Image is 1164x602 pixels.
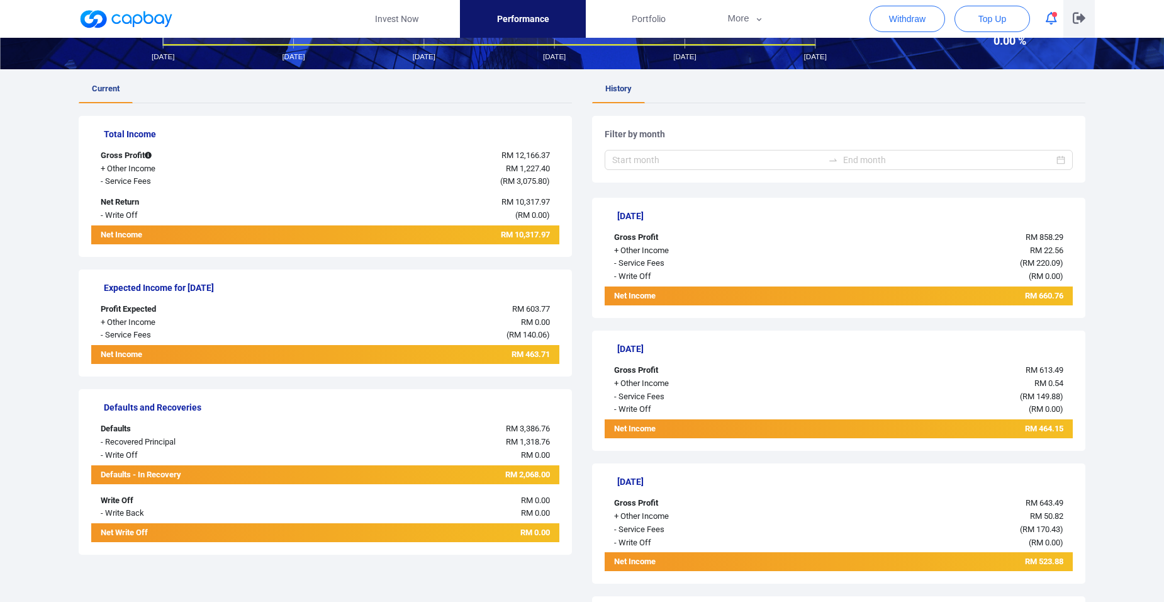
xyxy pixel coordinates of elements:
[605,390,800,404] div: - Service Fees
[91,449,286,462] div: - Write Off
[605,555,800,571] div: Net Income
[1031,404,1060,414] span: RM 0.00
[91,436,286,449] div: - Recovered Principal
[501,230,550,239] span: RM 10,317.97
[605,510,800,523] div: + Other Income
[1025,557,1063,566] span: RM 523.88
[91,423,286,436] div: Defaults
[800,403,1073,416] div: ( )
[91,329,286,342] div: - Service Fees
[1026,498,1063,508] span: RM 643.49
[518,210,547,220] span: RM 0.00
[605,537,800,550] div: - Write Off
[605,377,800,390] div: + Other Income
[1026,365,1063,375] span: RM 613.49
[91,196,286,209] div: Net Return
[91,175,286,188] div: - Service Fees
[497,12,549,26] span: Performance
[91,523,286,542] div: Net Write Off
[800,390,1073,404] div: ( )
[91,162,286,176] div: + Other Income
[506,424,550,433] span: RM 3,386.76
[954,6,1030,32] button: Top Up
[1030,511,1063,521] span: RM 50.82
[91,316,286,329] div: + Other Income
[1031,538,1060,547] span: RM 0.00
[104,282,559,293] h5: Expected Income for [DATE]
[828,155,838,165] span: to
[521,496,550,505] span: RM 0.00
[521,317,550,327] span: RM 0.00
[632,12,666,26] span: Portfolio
[91,229,286,244] div: Net Income
[91,348,286,364] div: Net Income
[152,53,174,60] tspan: [DATE]
[605,423,800,438] div: Net Income
[800,537,1073,550] div: ( )
[286,175,559,188] div: ( )
[1025,424,1063,433] span: RM 464.15
[800,257,1073,270] div: ( )
[286,329,559,342] div: ( )
[520,528,550,537] span: RM 0.00
[605,244,800,258] div: + Other Income
[92,84,120,93] span: Current
[104,128,559,140] h5: Total Income
[506,437,550,446] span: RM 1,318.76
[91,494,286,508] div: Write Off
[978,13,1006,25] span: Top Up
[91,149,286,162] div: Gross Profit
[828,155,838,165] span: swap-right
[501,150,550,160] span: RM 12,166.37
[605,497,800,510] div: Gross Profit
[800,270,1073,283] div: ( )
[1034,378,1063,388] span: RM 0.54
[843,153,1054,167] input: End month
[501,197,550,207] span: RM 10,317.97
[521,508,550,518] span: RM 0.00
[673,53,696,60] tspan: [DATE]
[605,270,800,283] div: - Write Off
[605,403,800,416] div: - Write Off
[1030,246,1063,255] span: RM 22.56
[1022,525,1060,534] span: RM 170.43
[91,303,286,316] div: Profit Expected
[512,304,550,314] span: RM 603.77
[413,53,435,60] tspan: [DATE]
[605,231,800,244] div: Gross Profit
[104,402,559,413] h5: Defaults and Recoveries
[512,349,550,359] span: RM 463.71
[617,210,1073,222] h5: [DATE]
[506,164,550,173] span: RM 1,227.40
[133,31,155,38] tspan: 72,000
[543,53,566,60] tspan: [DATE]
[1025,291,1063,300] span: RM 660.76
[612,153,823,167] input: Start month
[505,470,550,479] span: RM 2,068.00
[286,209,559,222] div: ( )
[800,523,1073,537] div: ( )
[804,53,827,60] tspan: [DATE]
[1026,232,1063,242] span: RM 858.29
[91,209,286,222] div: - Write Off
[605,257,800,270] div: - Service Fees
[605,364,800,377] div: Gross Profit
[943,35,1026,47] span: 0.00 %
[617,476,1073,487] h5: [DATE]
[1031,271,1060,281] span: RM 0.00
[605,128,1073,140] h5: Filter by month
[605,523,800,537] div: - Service Fees
[1022,258,1060,268] span: RM 220.09
[91,465,286,484] div: Defaults - In Recovery
[503,176,547,186] span: RM 3,075.80
[617,343,1073,355] h5: [DATE]
[282,53,305,60] tspan: [DATE]
[521,450,550,460] span: RM 0.00
[91,507,286,520] div: - Write Back
[605,290,800,305] div: Net Income
[870,6,945,32] button: Withdraw
[1022,392,1060,401] span: RM 149.88
[509,330,547,339] span: RM 140.06
[605,84,632,93] span: History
